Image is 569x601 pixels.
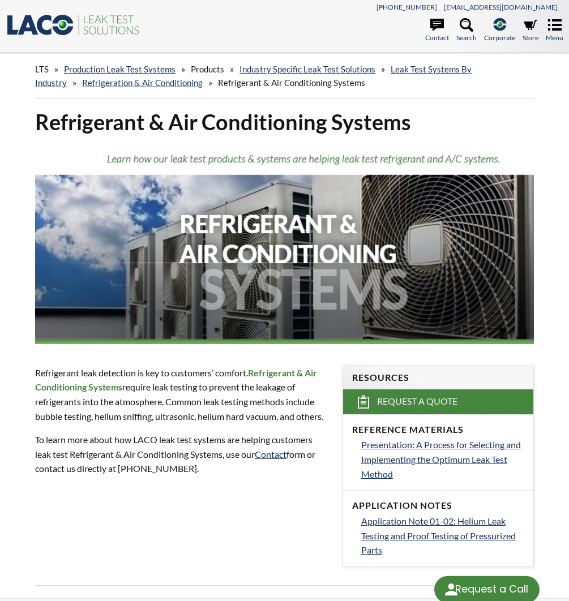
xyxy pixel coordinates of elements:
[35,108,534,136] h1: Refrigerant & Air Conditioning Systems
[484,32,515,43] span: Corporate
[352,372,524,384] h4: Resources
[35,64,472,88] a: Leak Test Systems by Industry
[255,449,286,460] a: Contact
[444,3,558,11] a: [EMAIL_ADDRESS][DOMAIN_NAME]
[352,500,524,512] h4: Application Notes
[546,18,563,43] a: Menu
[425,18,449,43] a: Contact
[35,53,534,99] div: » » » » » »
[64,64,176,74] a: Production Leak Test Systems
[35,366,329,423] p: Refrigerant leak detection is key to customers’ comfort. require leak testing to prevent the leak...
[377,3,437,11] a: [PHONE_NUMBER]
[361,514,524,557] a: Application Note 01-02: Helium Leak Testing and Proof Testing of Pressurized Parts
[35,145,534,344] img: Refrigeration & Air Conditioning Systems heading
[361,516,516,555] span: Application Note 01-02: Helium Leak Testing and Proof Testing of Pressurized Parts
[361,437,524,481] a: Presentation: A Process for Selecting and Implementing the Optimum Leak Test Method
[35,64,49,74] span: LTS
[82,78,203,88] a: Refrigeration & Air Conditioning
[35,432,329,476] p: To learn more about how LACO leak test systems are helping customers leak test Refrigerant & Air ...
[523,18,538,43] a: Store
[352,424,524,436] h4: Reference Materials
[442,581,460,599] img: round button
[239,64,375,74] a: Industry Specific Leak Test Solutions
[377,396,457,407] span: Request a Quote
[218,78,365,88] span: Refrigerant & Air Conditioning Systems
[456,18,477,43] a: Search
[343,389,533,414] a: Request a Quote
[191,64,224,74] span: Products
[361,439,521,479] span: Presentation: A Process for Selecting and Implementing the Optimum Leak Test Method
